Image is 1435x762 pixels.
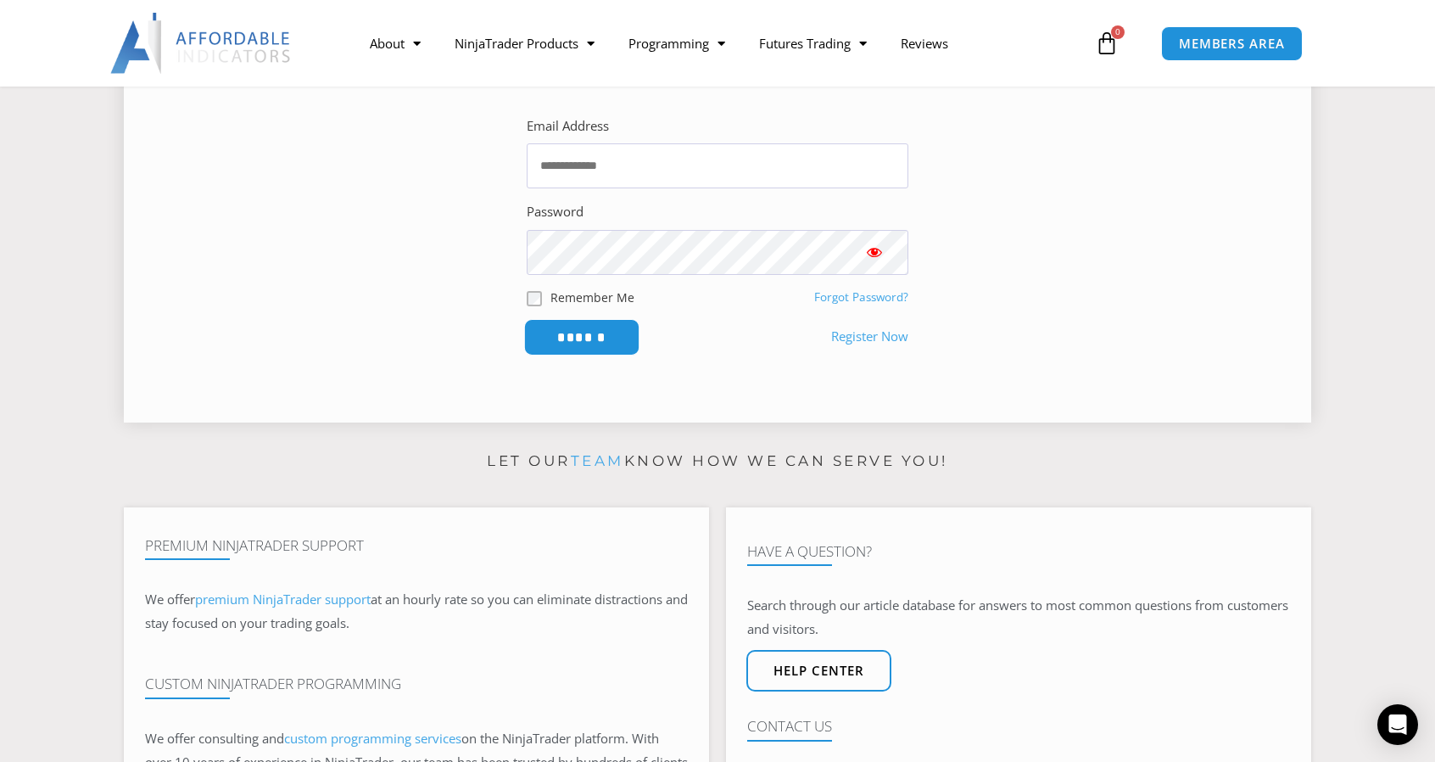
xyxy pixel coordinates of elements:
a: Register Now [831,325,908,349]
a: Futures Trading [742,24,884,63]
span: We offer [145,591,195,608]
h4: Contact Us [747,718,1290,735]
div: Open Intercom Messenger [1377,704,1418,745]
p: Search through our article database for answers to most common questions from customers and visit... [747,594,1290,642]
nav: Menu [353,24,1091,63]
h4: Premium NinjaTrader Support [145,537,688,554]
span: MEMBERS AREA [1179,37,1285,50]
label: Password [527,200,583,224]
span: at an hourly rate so you can eliminate distractions and stay focused on your trading goals. [145,591,688,631]
a: About [353,24,438,63]
h4: Custom NinjaTrader Programming [145,675,688,692]
label: Remember Me [550,289,634,306]
span: 0 [1111,25,1125,39]
span: We offer consulting and [145,730,461,747]
a: Programming [611,24,742,63]
h4: Have A Question? [747,543,1290,560]
button: Show password [840,230,908,274]
img: LogoAI | Affordable Indicators – NinjaTrader [110,13,293,74]
a: Forgot Password? [814,289,908,305]
p: Let our know how we can serve you! [124,448,1311,475]
label: Email Address [527,115,609,138]
a: custom programming services [284,730,461,747]
span: Help center [773,664,864,677]
a: premium NinjaTrader support [195,591,371,608]
a: NinjaTrader Products [438,24,611,63]
a: team [571,452,624,469]
a: Reviews [884,24,965,63]
a: MEMBERS AREA [1161,26,1303,61]
a: 0 [1069,19,1144,68]
a: Help center [746,650,891,692]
